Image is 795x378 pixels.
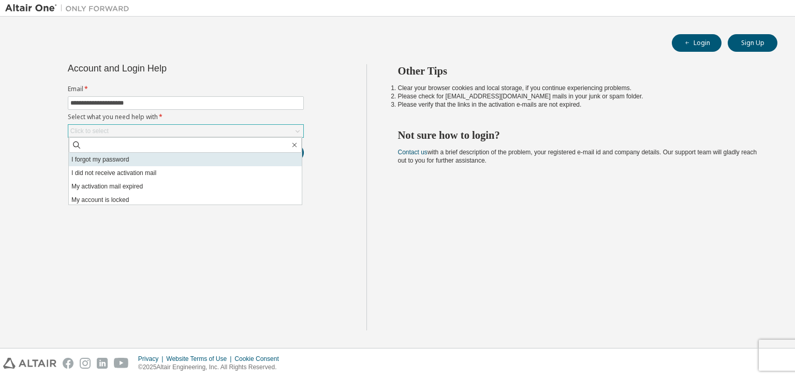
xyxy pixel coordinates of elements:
[728,34,777,52] button: Sign Up
[398,64,759,78] h2: Other Tips
[97,358,108,369] img: linkedin.svg
[69,153,302,166] li: I forgot my password
[80,358,91,369] img: instagram.svg
[398,149,757,164] span: with a brief description of the problem, your registered e-mail id and company details. Our suppo...
[398,92,759,100] li: Please check for [EMAIL_ADDRESS][DOMAIN_NAME] mails in your junk or spam folder.
[166,355,234,363] div: Website Terms of Use
[63,358,73,369] img: facebook.svg
[138,355,166,363] div: Privacy
[68,113,304,121] label: Select what you need help with
[68,125,303,137] div: Click to select
[672,34,722,52] button: Login
[114,358,129,369] img: youtube.svg
[398,84,759,92] li: Clear your browser cookies and local storage, if you continue experiencing problems.
[398,128,759,142] h2: Not sure how to login?
[5,3,135,13] img: Altair One
[3,358,56,369] img: altair_logo.svg
[70,127,109,135] div: Click to select
[138,363,285,372] p: © 2025 Altair Engineering, Inc. All Rights Reserved.
[68,64,257,72] div: Account and Login Help
[234,355,285,363] div: Cookie Consent
[68,85,304,93] label: Email
[398,100,759,109] li: Please verify that the links in the activation e-mails are not expired.
[398,149,428,156] a: Contact us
